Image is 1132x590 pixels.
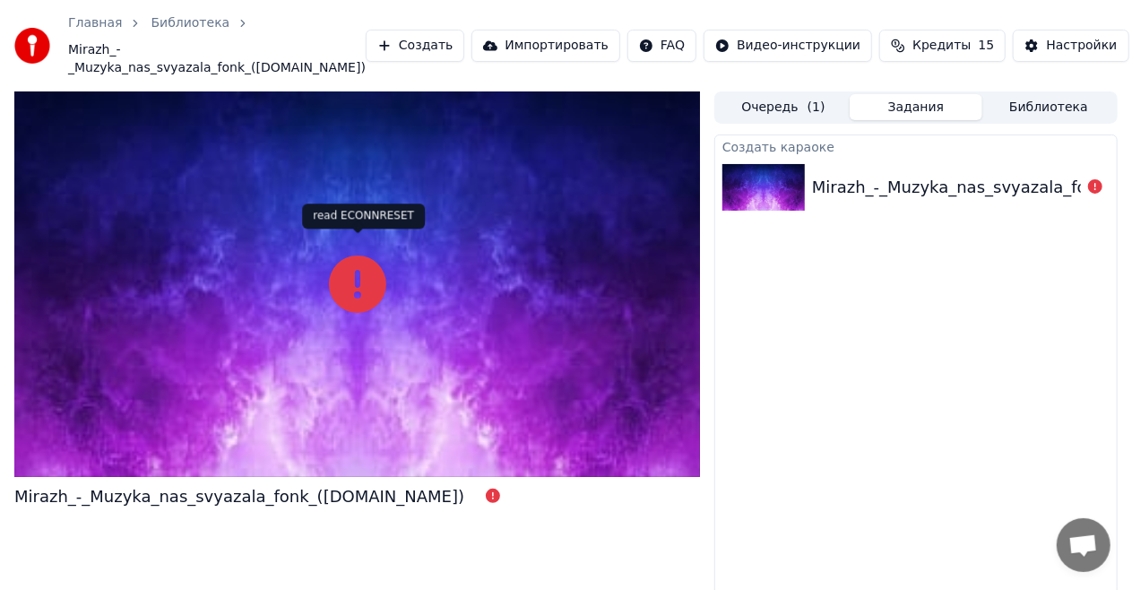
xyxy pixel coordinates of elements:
img: youka [14,28,50,64]
span: Mirazh_-_Muzyka_nas_svyazala_fonk_([DOMAIN_NAME]) [68,41,366,77]
button: Настройки [1013,30,1128,62]
button: Видео-инструкции [704,30,872,62]
div: Настройки [1046,37,1117,55]
div: Открытый чат [1057,518,1110,572]
div: read ECONNRESET [302,204,425,229]
button: Кредиты15 [879,30,1006,62]
button: Задания [850,94,982,120]
a: Библиотека [151,14,229,32]
span: ( 1 ) [808,99,825,117]
button: Очередь [717,94,850,120]
a: Главная [68,14,122,32]
span: 15 [979,37,995,55]
button: Создать [366,30,464,62]
div: Mirazh_-_Muzyka_nas_svyazala_fonk_([DOMAIN_NAME]) [14,484,464,509]
button: Библиотека [982,94,1115,120]
button: Импортировать [471,30,620,62]
button: FAQ [627,30,696,62]
nav: breadcrumb [68,14,366,77]
span: Кредиты [912,37,971,55]
div: Создать караоке [715,135,1117,157]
